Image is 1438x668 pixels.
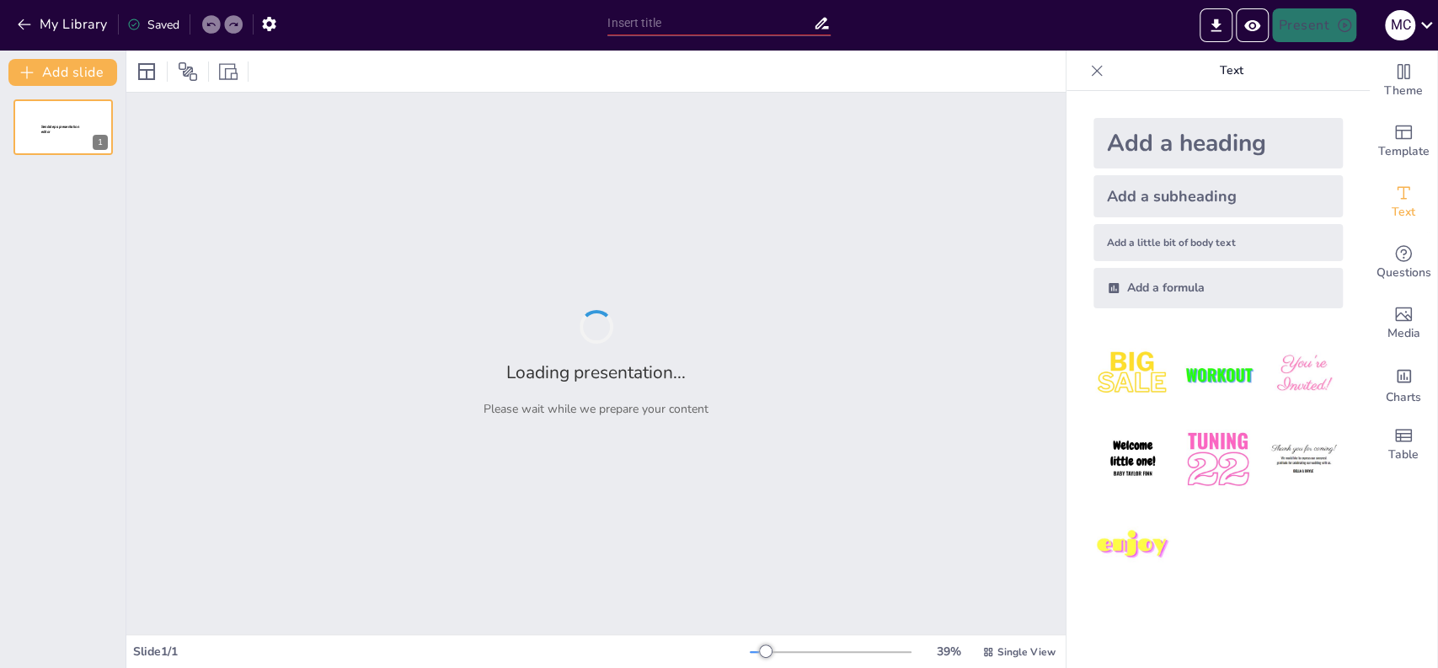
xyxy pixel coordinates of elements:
[1093,268,1343,308] div: Add a formula
[997,645,1056,659] span: Single View
[1392,203,1415,222] span: Text
[13,11,115,38] button: My Library
[928,644,969,660] div: 39 %
[1385,10,1415,40] div: M C
[1387,324,1420,343] span: Media
[1093,118,1343,168] div: Add a heading
[1272,8,1356,42] button: Present
[13,99,113,155] div: 1
[1385,8,1415,42] button: M C
[1377,264,1431,282] span: Questions
[1264,420,1343,499] img: 6.jpeg
[127,17,179,33] div: Saved
[1370,51,1437,111] div: Change the overall theme
[1388,446,1419,464] span: Table
[1179,335,1257,414] img: 2.jpeg
[1093,420,1172,499] img: 4.jpeg
[1093,506,1172,585] img: 7.jpeg
[133,58,160,85] div: Layout
[178,61,198,82] span: Position
[1110,51,1353,91] p: Text
[216,58,241,85] div: Resize presentation
[1370,232,1437,293] div: Get real-time input from your audience
[1264,335,1343,414] img: 3.jpeg
[1200,8,1232,42] button: Export to PowerPoint
[8,59,117,86] button: Add slide
[1370,354,1437,414] div: Add charts and graphs
[1370,414,1437,475] div: Add a table
[93,135,108,150] div: 1
[41,125,79,134] span: Sendsteps presentation editor
[1378,142,1430,161] span: Template
[506,361,686,384] h2: Loading presentation...
[1179,420,1257,499] img: 5.jpeg
[1370,293,1437,354] div: Add images, graphics, shapes or video
[1093,175,1343,217] div: Add a subheading
[133,644,750,660] div: Slide 1 / 1
[1093,335,1172,414] img: 1.jpeg
[1386,388,1421,407] span: Charts
[1384,82,1423,100] span: Theme
[607,11,813,35] input: Insert title
[484,401,708,417] p: Please wait while we prepare your content
[1370,172,1437,232] div: Add text boxes
[1236,8,1269,42] button: Preview Presentation
[1370,111,1437,172] div: Add ready made slides
[1093,224,1343,261] div: Add a little bit of body text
